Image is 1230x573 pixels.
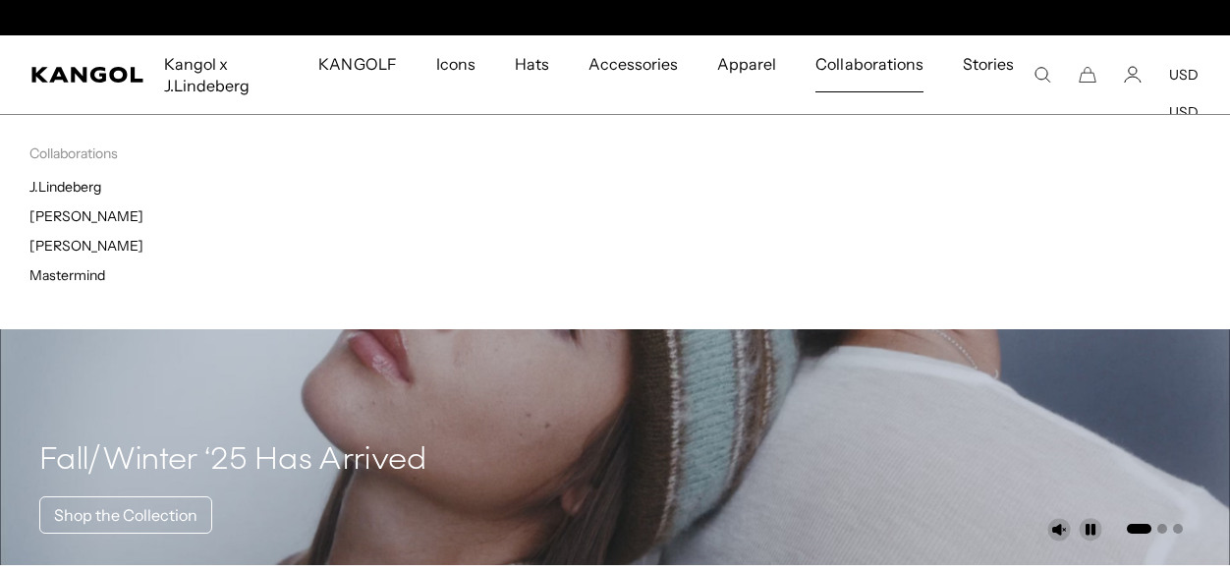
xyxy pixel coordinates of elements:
span: Collaborations [815,35,922,92]
span: Icons [436,35,475,92]
a: Kangol [31,67,144,83]
a: Kangol x J.Lindeberg [144,35,299,114]
div: Announcement [413,10,817,26]
a: Collaborations [796,35,942,92]
button: Go to slide 1 [1127,524,1151,534]
a: Hats [495,35,569,92]
ul: Select a slide to show [1125,520,1183,536]
h4: Fall/Winter ‘25 Has Arrived [39,441,427,481]
span: Apparel [717,35,776,92]
button: USD [1169,66,1199,84]
span: KANGOLF [318,35,396,92]
a: Accessories [569,35,698,92]
a: Account [1124,66,1142,84]
p: Collaborations [29,144,615,162]
a: Icons [417,35,495,92]
a: Apparel [698,35,796,92]
a: Mastermind [29,266,105,284]
a: [PERSON_NAME] [29,237,143,255]
button: Go to slide 2 [1157,524,1167,534]
a: Stories [943,35,1034,114]
button: Go to slide 3 [1173,524,1183,534]
a: Shop the Collection [39,496,212,534]
button: Unmute [1047,518,1071,542]
a: USD [1169,103,1199,121]
span: Kangol x J.Lindeberg [164,35,279,114]
span: Stories [963,35,1014,114]
a: J.Lindeberg [29,178,101,196]
span: Accessories [588,35,678,92]
span: Hats [515,35,549,92]
slideshow-component: Announcement bar [413,10,817,26]
a: [PERSON_NAME] [29,207,143,225]
summary: Search here [1034,66,1051,84]
button: Pause [1079,518,1102,542]
a: KANGOLF [299,35,416,92]
button: Cart [1079,66,1096,84]
div: 2 of 2 [413,10,817,26]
